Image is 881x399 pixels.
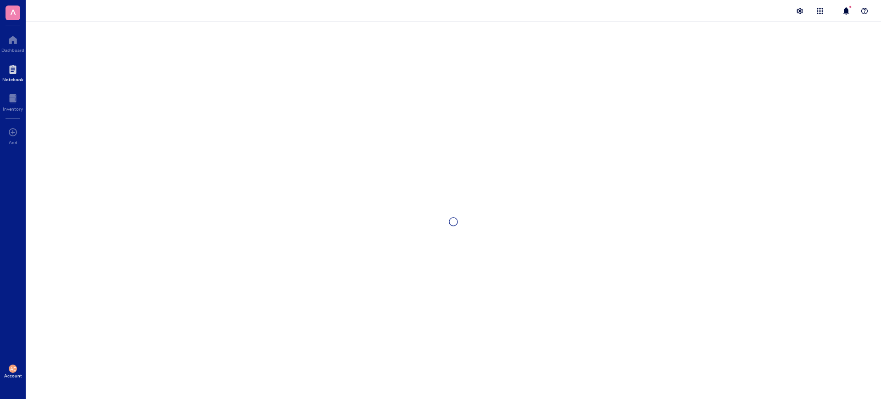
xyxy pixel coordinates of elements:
[1,47,24,53] div: Dashboard
[1,33,24,53] a: Dashboard
[3,106,23,112] div: Inventory
[10,366,16,371] span: AE
[4,373,22,378] div: Account
[11,6,16,17] span: A
[9,140,17,145] div: Add
[3,91,23,112] a: Inventory
[2,77,23,82] div: Notebook
[2,62,23,82] a: Notebook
